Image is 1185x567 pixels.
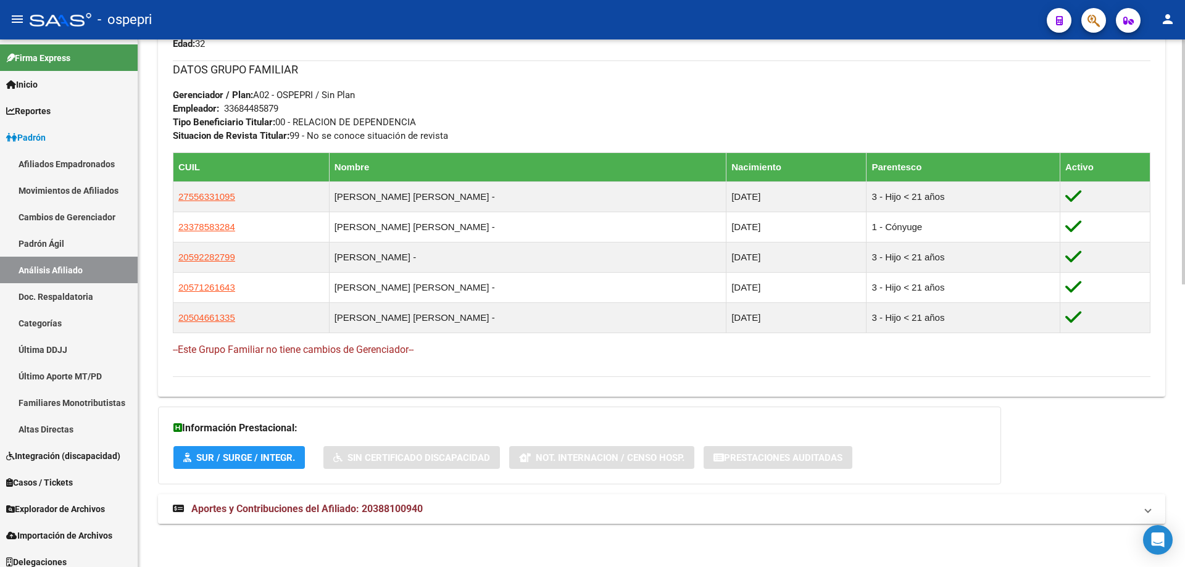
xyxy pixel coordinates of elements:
[867,302,1060,333] td: 3 - Hijo < 21 años
[867,181,1060,212] td: 3 - Hijo < 21 años
[6,78,38,91] span: Inicio
[10,12,25,27] mat-icon: menu
[173,446,305,469] button: SUR / SURGE / INTEGR.
[724,452,842,463] span: Prestaciones Auditadas
[173,89,355,101] span: A02 - OSPEPRI / Sin Plan
[867,242,1060,272] td: 3 - Hijo < 21 años
[1143,525,1173,555] div: Open Intercom Messenger
[329,302,726,333] td: [PERSON_NAME] [PERSON_NAME] -
[329,181,726,212] td: [PERSON_NAME] [PERSON_NAME] -
[173,343,1150,357] h4: --Este Grupo Familiar no tiene cambios de Gerenciador--
[178,282,235,292] span: 20571261643
[6,529,112,542] span: Importación de Archivos
[224,102,278,115] div: 33684485879
[178,221,235,232] span: 23378583284
[329,242,726,272] td: [PERSON_NAME] -
[6,104,51,118] span: Reportes
[726,212,867,242] td: [DATE]
[196,452,295,463] span: SUR / SURGE / INTEGR.
[178,191,235,202] span: 27556331095
[173,38,195,49] strong: Edad:
[173,89,253,101] strong: Gerenciador / Plan:
[329,152,726,181] th: Nombre
[173,103,219,114] strong: Empleador:
[173,130,289,141] strong: Situacion de Revista Titular:
[536,452,684,463] span: Not. Internacion / Censo Hosp.
[347,452,490,463] span: Sin Certificado Discapacidad
[6,51,70,65] span: Firma Express
[173,152,330,181] th: CUIL
[178,312,235,323] span: 20504661335
[726,302,867,333] td: [DATE]
[726,272,867,302] td: [DATE]
[726,242,867,272] td: [DATE]
[173,420,986,437] h3: Información Prestacional:
[6,476,73,489] span: Casos / Tickets
[329,212,726,242] td: [PERSON_NAME] [PERSON_NAME] -
[6,131,46,144] span: Padrón
[158,494,1165,524] mat-expansion-panel-header: Aportes y Contribuciones del Afiliado: 20388100940
[509,446,694,469] button: Not. Internacion / Censo Hosp.
[323,446,500,469] button: Sin Certificado Discapacidad
[173,61,1150,78] h3: DATOS GRUPO FAMILIAR
[704,446,852,469] button: Prestaciones Auditadas
[6,449,120,463] span: Integración (discapacidad)
[1160,12,1175,27] mat-icon: person
[173,117,416,128] span: 00 - RELACION DE DEPENDENCIA
[98,6,152,33] span: - ospepri
[867,152,1060,181] th: Parentesco
[173,38,205,49] span: 32
[726,181,867,212] td: [DATE]
[329,272,726,302] td: [PERSON_NAME] [PERSON_NAME] -
[173,117,275,128] strong: Tipo Beneficiario Titular:
[726,152,867,181] th: Nacimiento
[6,502,105,516] span: Explorador de Archivos
[867,272,1060,302] td: 3 - Hijo < 21 años
[191,503,423,515] span: Aportes y Contribuciones del Afiliado: 20388100940
[1060,152,1150,181] th: Activo
[178,252,235,262] span: 20592282799
[867,212,1060,242] td: 1 - Cónyuge
[173,130,448,141] span: 99 - No se conoce situación de revista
